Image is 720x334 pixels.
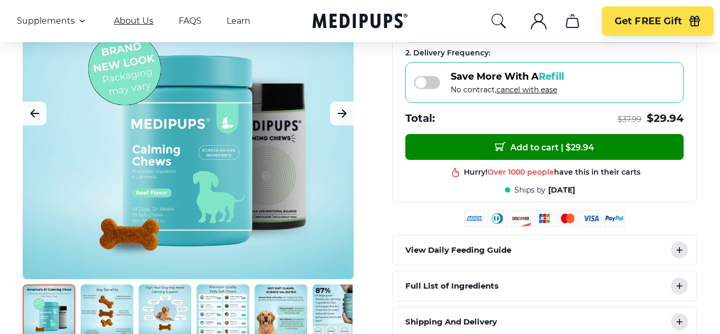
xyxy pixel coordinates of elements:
[17,16,75,26] span: Supplements
[405,134,684,160] button: Add to cart | $29.94
[602,6,714,36] button: Get FREE Gift
[114,16,153,26] a: About Us
[615,15,682,27] span: Get FREE Gift
[504,177,555,186] span: Best product
[548,185,575,195] span: [DATE]
[526,8,551,34] button: account
[17,15,89,27] button: Supplements
[497,85,557,94] span: cancel with ease
[464,164,640,174] div: Hurry! have this in their carts
[539,71,564,82] span: Refill
[464,211,625,226] img: payment methods
[451,85,564,94] span: No contract,
[405,280,499,292] p: Full List of Ingredients
[647,111,684,126] span: $ 29.94
[504,177,600,187] div: in this shop
[405,48,490,58] span: 2 . Delivery Frequency:
[179,16,201,26] a: FAQS
[405,244,511,256] p: View Daily Feeding Guide
[560,8,585,34] button: cart
[23,101,46,125] button: Previous Image
[313,11,407,33] a: Medipups
[227,16,250,26] a: Learn
[405,111,435,126] span: Total:
[330,101,354,125] button: Next Image
[488,164,554,174] span: Over 1000 people
[495,141,594,152] span: Add to cart | $ 29.94
[514,185,546,195] span: Ships by
[405,316,497,328] p: Shipping And Delivery
[618,114,641,125] span: $ 37.99
[451,71,564,82] span: Save More With A
[490,13,507,30] button: search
